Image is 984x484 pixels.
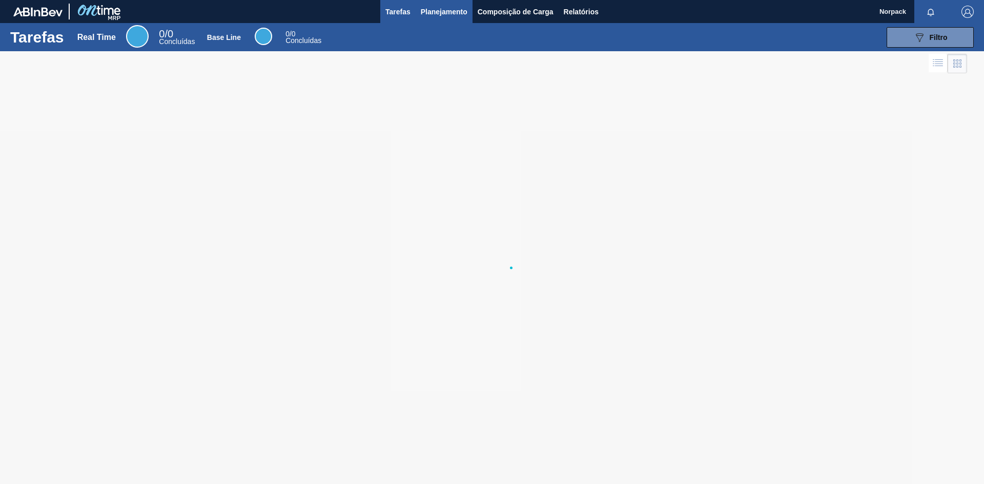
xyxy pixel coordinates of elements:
div: Base Line [207,33,241,41]
span: 0 [285,30,290,38]
img: TNhmsLtSVTkK8tSr43FrP2fwEKptu5GPRR3wAAAABJRU5ErkJggg== [13,7,63,16]
span: Concluídas [285,36,321,45]
span: Planejamento [421,6,467,18]
h1: Tarefas [10,31,64,43]
div: Real Time [126,25,149,48]
span: / 0 [159,28,173,39]
span: Tarefas [385,6,411,18]
button: Filtro [887,27,974,48]
span: Concluídas [159,37,195,46]
span: Filtro [930,33,948,41]
span: Relatórios [564,6,599,18]
div: Real Time [77,33,116,42]
span: / 0 [285,30,295,38]
div: Real Time [159,30,195,45]
div: Base Line [285,31,321,44]
span: 0 [159,28,165,39]
div: Base Line [255,28,272,45]
span: Composição de Carga [478,6,553,18]
button: Notificações [914,5,947,19]
img: Logout [961,6,974,18]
